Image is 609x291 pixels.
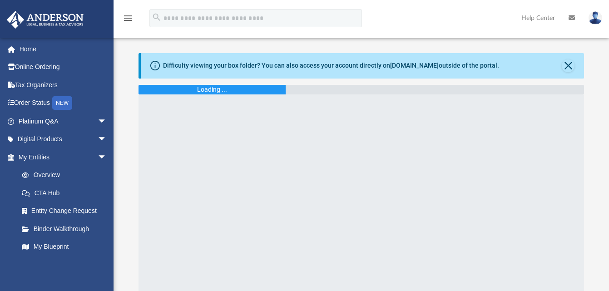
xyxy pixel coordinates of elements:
[123,17,134,24] a: menu
[6,76,120,94] a: Tax Organizers
[163,61,499,70] div: Difficulty viewing your box folder? You can also access your account directly on outside of the p...
[98,130,116,149] span: arrow_drop_down
[390,62,439,69] a: [DOMAIN_NAME]
[6,58,120,76] a: Online Ordering
[13,202,120,220] a: Entity Change Request
[6,112,120,130] a: Platinum Q&Aarrow_drop_down
[52,96,72,110] div: NEW
[6,94,120,113] a: Order StatusNEW
[13,238,116,256] a: My Blueprint
[6,130,120,148] a: Digital Productsarrow_drop_down
[13,166,120,184] a: Overview
[13,184,120,202] a: CTA Hub
[13,220,120,238] a: Binder Walkthrough
[6,40,120,58] a: Home
[4,11,86,29] img: Anderson Advisors Platinum Portal
[98,112,116,131] span: arrow_drop_down
[123,13,134,24] i: menu
[562,59,574,72] button: Close
[152,12,162,22] i: search
[13,256,120,274] a: Tax Due Dates
[6,148,120,166] a: My Entitiesarrow_drop_down
[197,85,227,94] div: Loading ...
[589,11,602,25] img: User Pic
[98,148,116,167] span: arrow_drop_down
